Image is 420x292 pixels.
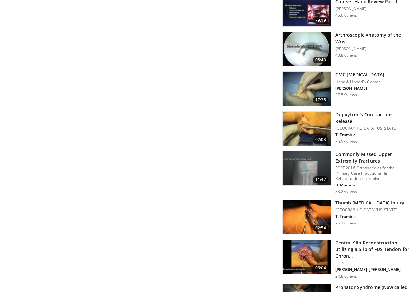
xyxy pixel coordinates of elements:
p: [GEOGRAPHIC_DATA][US_STATE] [335,207,405,213]
span: 02:54 [313,225,328,231]
a: 02:03 Dupuytren's Contracture Release [GEOGRAPHIC_DATA][US_STATE] T. Trumble 35.5K views [282,111,409,146]
p: 40.8K views [335,53,357,58]
h3: Thumb [MEDICAL_DATA] Injury [335,200,405,206]
p: T. Trumble [335,132,409,138]
a: 06:04 Central Slip Reconstruction utilizing a Slip of FDS Tendon for Chron… FORE [PERSON_NAME], [... [282,240,409,279]
p: [PERSON_NAME], [PERSON_NAME] [335,267,409,272]
span: 17:35 [313,97,328,103]
h3: Central Slip Reconstruction utilizing a Slip of FDS Tendon for Chron… [335,240,409,259]
a: 05:43 Arthroscopic Anatomy of the Wrist [PERSON_NAME] 40.8K views [282,32,409,67]
img: b2c65235-e098-4cd2-ab0f-914df5e3e270.150x105_q85_crop-smart_upscale.jpg [283,151,331,185]
span: 79:19 [313,17,328,24]
p: [PERSON_NAME] [335,46,409,51]
a: 17:35 CMC [MEDICAL_DATA] Hand & UpperEx Center [PERSON_NAME] 37.5K views [282,71,409,106]
h3: Commonly Missed Upper Extremity Fractures [335,151,409,164]
span: 05:43 [313,57,328,63]
img: Trumble_-_thumb_ucl_3.png.150x105_q85_crop-smart_upscale.jpg [283,200,331,234]
a: 11:47 Commonly Missed Upper Extremity Fractures FORE 2018 Orthopaedics for the Primary Care Pract... [282,151,409,194]
span: 02:03 [313,136,328,143]
span: 06:04 [313,265,328,271]
p: Hand & UpperEx Center [335,79,384,85]
p: 33.2K views [335,189,357,194]
h3: Arthroscopic Anatomy of the Wrist [335,32,409,45]
p: FORE 2018 Orthopaedics for the Primary Care Practitioner & Rehabilitation Therapist [335,165,409,181]
p: FORE [335,261,409,266]
span: 11:47 [313,176,328,183]
p: [PERSON_NAME] [335,86,384,91]
p: B. Maxson [335,183,409,188]
p: 37.5K views [335,92,357,98]
p: [PERSON_NAME] [335,6,409,11]
img: 38790_0000_3.png.150x105_q85_crop-smart_upscale.jpg [283,112,331,146]
p: [GEOGRAPHIC_DATA][US_STATE] [335,126,409,131]
p: 45.0K views [335,13,357,18]
h3: CMC [MEDICAL_DATA] [335,71,384,78]
img: a6f1be81-36ec-4e38-ae6b-7e5798b3883c.150x105_q85_crop-smart_upscale.jpg [283,32,331,66]
a: 02:54 Thumb [MEDICAL_DATA] Injury [GEOGRAPHIC_DATA][US_STATE] T. Trumble 26.7K views [282,200,409,234]
img: 54618_0000_3.png.150x105_q85_crop-smart_upscale.jpg [283,72,331,106]
img: a3caf157-84ca-44da-b9c8-ceb8ddbdfb08.150x105_q85_crop-smart_upscale.jpg [283,240,331,274]
p: 35.5K views [335,139,357,144]
p: 24.8K views [335,274,357,279]
h3: Dupuytren's Contracture Release [335,111,409,125]
p: T. Trumble [335,214,405,219]
p: 26.7K views [335,221,357,226]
